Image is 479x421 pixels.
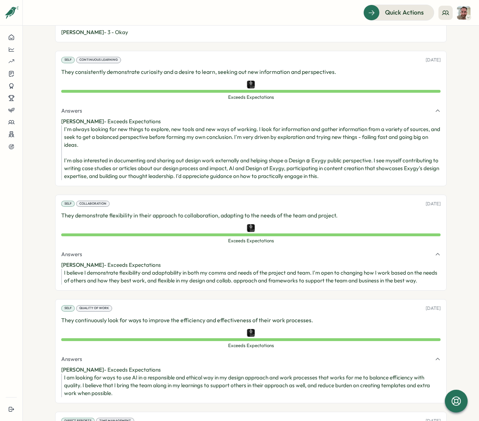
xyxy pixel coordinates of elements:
[61,118,441,125] p: - Exceeds Expectations
[61,29,104,36] span: [PERSON_NAME]
[61,57,75,63] div: Self
[61,68,441,76] p: They consistently demonstrate curiosity and a desire to learn, seeking out new information and pe...
[426,57,441,63] p: [DATE]
[76,57,121,63] div: Continuous Learning
[76,305,112,312] div: Quality of Work
[61,107,441,115] button: Answers
[61,261,441,269] p: - Exceeds Expectations
[64,125,441,180] div: I'm always looking for new things to explore, new tools and new ways of working. I look for infor...
[61,118,104,125] span: [PERSON_NAME]
[61,107,82,115] span: Answers
[64,269,441,285] div: I believe I demonstrate flexibility and adaptability in both my comms and needs of the project an...
[61,366,104,373] span: [PERSON_NAME]
[61,211,441,220] p: They demonstrate flexibility in their approach to collaboration, adapting to the needs of the tea...
[247,81,255,88] img: Vic de Aranzeta
[64,374,441,397] div: I am looking for ways to use AI in a responsible and ethical way in my design approach and work p...
[61,355,441,363] button: Answers
[61,316,441,325] p: They continuously look for ways to improve the efficiency and effectiveness of their work processes.
[61,250,441,258] button: Answers
[61,94,441,101] span: Exceeds Expectations
[247,224,255,232] img: Vic de Aranzeta
[61,250,82,258] span: Answers
[61,366,441,374] p: - Exceeds Expectations
[76,201,110,207] div: Collaboration
[363,5,434,20] button: Quick Actions
[61,201,75,207] div: Self
[61,261,104,268] span: [PERSON_NAME]
[61,355,82,363] span: Answers
[61,238,441,244] span: Exceeds Expectations
[247,329,255,337] img: Vic de Aranzeta
[426,305,441,312] p: [DATE]
[385,8,424,17] span: Quick Actions
[426,201,441,207] p: [DATE]
[61,28,441,36] p: - 3 - Okay
[61,342,441,349] span: Exceeds Expectations
[61,305,75,312] div: Self
[457,6,470,20] img: Jesse James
